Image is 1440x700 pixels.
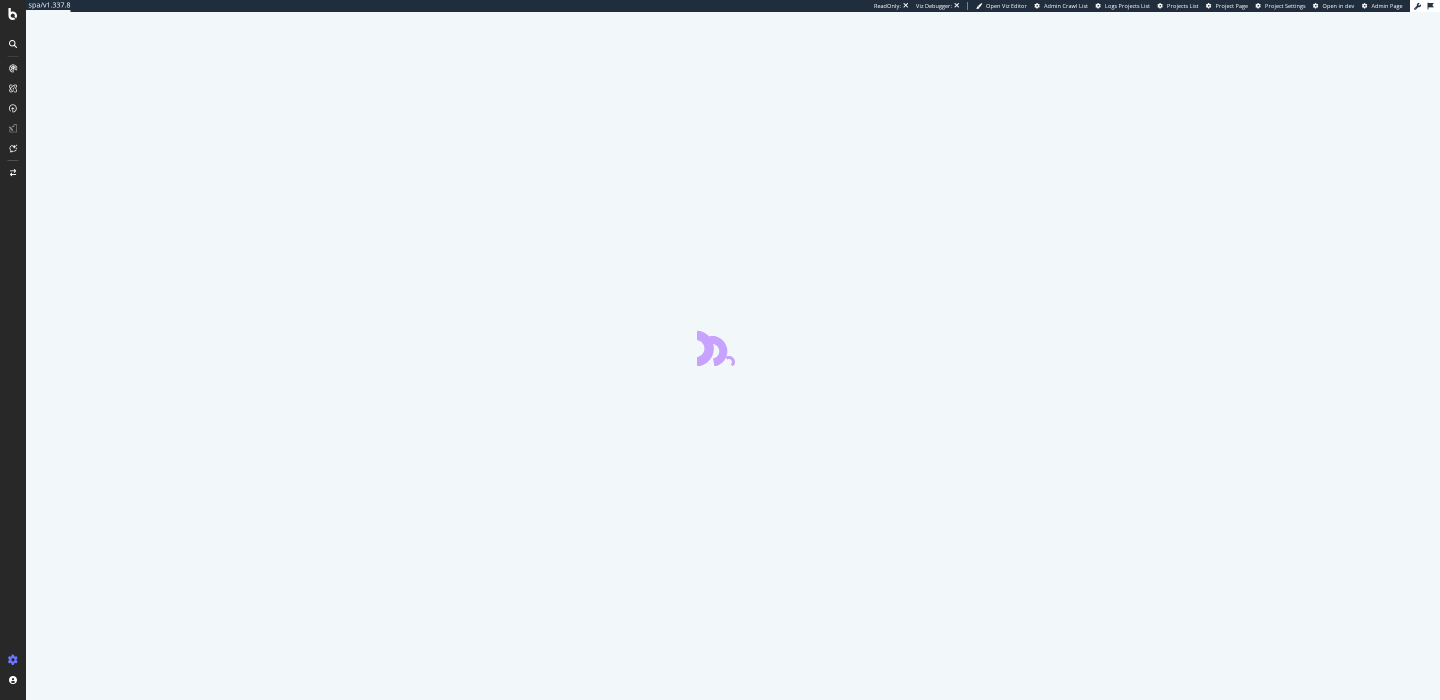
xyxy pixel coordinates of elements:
div: ReadOnly: [874,2,901,10]
span: Project Page [1215,2,1248,9]
span: Logs Projects List [1105,2,1150,9]
a: Project Settings [1255,2,1305,10]
a: Open in dev [1313,2,1354,10]
span: Project Settings [1265,2,1305,9]
a: Projects List [1157,2,1198,10]
a: Project Page [1206,2,1248,10]
span: Projects List [1167,2,1198,9]
a: Admin Page [1362,2,1402,10]
span: Open Viz Editor [986,2,1027,9]
div: animation [697,330,769,366]
a: Open Viz Editor [976,2,1027,10]
span: Open in dev [1322,2,1354,9]
a: Admin Crawl List [1034,2,1088,10]
span: Admin Crawl List [1044,2,1088,9]
span: Admin Page [1371,2,1402,9]
a: Logs Projects List [1095,2,1150,10]
div: Viz Debugger: [916,2,952,10]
